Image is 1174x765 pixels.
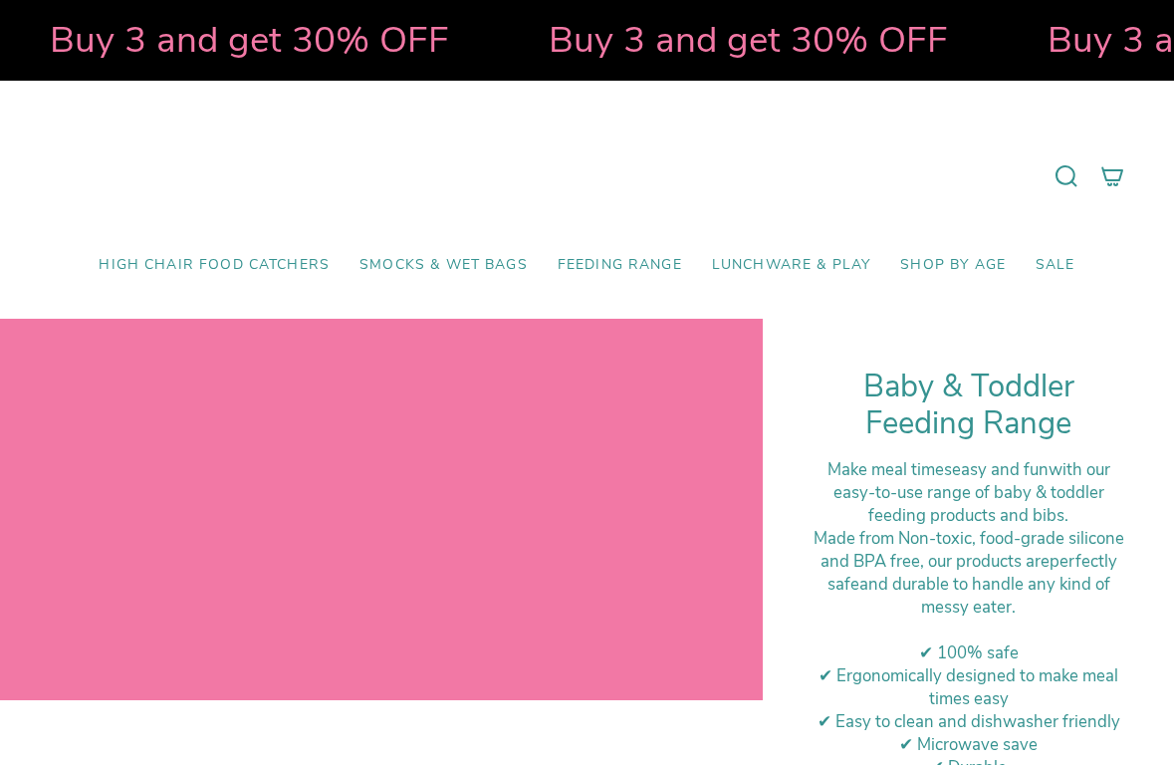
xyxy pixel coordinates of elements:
[548,15,947,65] strong: Buy 3 and get 30% OFF
[712,257,870,274] span: Lunchware & Play
[813,664,1124,710] div: ✔ Ergonomically designed to make meal times easy
[99,257,330,274] span: High Chair Food Catchers
[813,641,1124,664] div: ✔ 100% safe
[345,242,543,289] a: Smocks & Wet Bags
[900,257,1006,274] span: Shop by Age
[899,733,1038,756] span: ✔ Microwave save
[827,550,1117,596] strong: perfectly safe
[543,242,697,289] a: Feeding Range
[885,242,1021,289] a: Shop by Age
[821,527,1124,619] span: ade from Non-toxic, food-grade silicone and BPA free, our products are and durable to handle any ...
[359,257,528,274] span: Smocks & Wet Bags
[952,458,1049,481] strong: easy and fun
[813,710,1124,733] div: ✔ Easy to clean and dishwasher friendly
[1021,242,1090,289] a: SALE
[558,257,682,274] span: Feeding Range
[697,242,885,289] a: Lunchware & Play
[813,527,1124,619] div: M
[415,111,759,242] a: Mumma’s Little Helpers
[49,15,448,65] strong: Buy 3 and get 30% OFF
[813,369,1124,443] h1: Baby & Toddler Feeding Range
[1036,257,1075,274] span: SALE
[813,458,1124,527] div: Make meal times with our easy-to-use range of baby & toddler feeding products and bibs.
[84,242,345,289] a: High Chair Food Catchers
